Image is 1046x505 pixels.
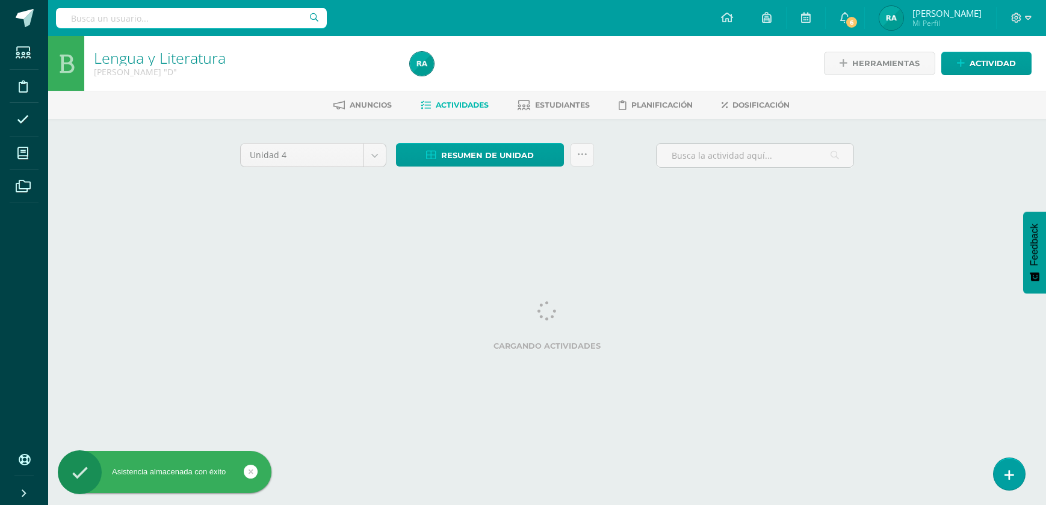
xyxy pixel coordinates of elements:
div: Asistencia almacenada con éxito [58,467,271,477]
a: Lengua y Literatura [94,47,226,68]
input: Busca un usuario... [56,8,327,28]
span: Herramientas [852,52,920,75]
a: Resumen de unidad [396,143,564,167]
span: Actividad [970,52,1016,75]
span: Estudiantes [535,100,590,109]
span: Anuncios [350,100,392,109]
span: Planificación [631,100,693,109]
span: [PERSON_NAME] [912,7,982,19]
span: Mi Perfil [912,18,982,28]
a: Unidad 4 [241,144,386,167]
a: Planificación [619,96,693,115]
span: Unidad 4 [250,144,354,167]
a: Estudiantes [518,96,590,115]
input: Busca la actividad aquí... [657,144,853,167]
label: Cargando actividades [240,341,854,350]
span: 6 [845,16,858,29]
img: 42a794515383cd36c1593cd70a18a66d.png [879,6,903,30]
span: Resumen de unidad [441,144,534,167]
span: Dosificación [732,100,790,109]
a: Anuncios [333,96,392,115]
h1: Lengua y Literatura [94,49,395,66]
a: Actividad [941,52,1032,75]
span: Actividades [436,100,489,109]
a: Dosificación [722,96,790,115]
img: 42a794515383cd36c1593cd70a18a66d.png [410,52,434,76]
div: Quinto Bachillerato 'D' [94,66,395,78]
a: Actividades [421,96,489,115]
button: Feedback - Mostrar encuesta [1023,212,1046,293]
a: Herramientas [824,52,935,75]
span: Feedback [1029,224,1040,266]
